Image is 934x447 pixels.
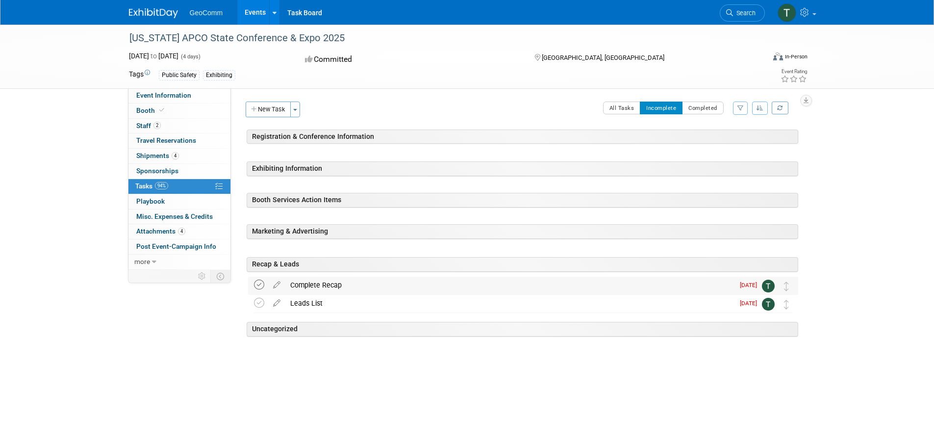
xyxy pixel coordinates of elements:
div: Complete Recap [285,277,734,293]
div: [US_STATE] APCO State Conference & Expo 2025 [126,29,750,47]
a: Playbook [128,194,230,209]
div: Event Format [707,51,808,66]
span: [DATE] [740,282,762,289]
span: 4 [178,228,185,235]
div: Committed [302,51,519,68]
span: to [149,52,158,60]
div: Recap & Leads [247,257,798,271]
td: Toggle Event Tabs [210,270,230,283]
span: Search [733,9,756,17]
td: Tags [129,69,150,80]
a: Search [720,4,765,22]
a: Attachments4 [128,224,230,239]
span: Event Information [136,91,191,99]
a: Tasks94% [128,179,230,194]
i: Booth reservation complete [159,107,164,113]
a: Event Information [128,88,230,103]
span: 2 [153,122,161,129]
button: Incomplete [640,102,682,114]
div: Leads List [285,295,734,312]
a: Staff2 [128,119,230,133]
a: Travel Reservations [128,133,230,148]
button: New Task [246,102,291,117]
img: Tyler Gross [778,3,796,22]
td: Personalize Event Tab Strip [194,270,211,283]
div: Booth Services Action Items [247,193,798,207]
div: Exhibiting Information [247,161,798,176]
span: 94% [155,182,168,189]
span: 4 [172,152,179,159]
img: Tyler Gross [762,298,775,311]
a: edit [268,299,285,308]
a: more [128,255,230,269]
div: Public Safety [159,70,200,80]
a: Post Event-Campaign Info [128,239,230,254]
span: [DATE] [740,300,762,307]
a: edit [268,281,285,289]
span: Sponsorships [136,167,178,175]
a: Sponsorships [128,164,230,179]
div: Marketing & Advertising [247,224,798,238]
span: Tasks [135,182,168,190]
span: Booth [136,106,166,114]
span: Misc. Expenses & Credits [136,212,213,220]
img: ExhibitDay [129,8,178,18]
span: Travel Reservations [136,136,196,144]
span: [DATE] [DATE] [129,52,178,60]
a: Shipments4 [128,149,230,163]
span: (4 days) [180,53,201,60]
a: Refresh [772,102,788,114]
span: Attachments [136,227,185,235]
i: Move task [784,300,789,309]
span: Post Event-Campaign Info [136,242,216,250]
div: Registration & Conference Information [247,130,798,144]
button: Completed [682,102,724,114]
i: Move task [784,282,789,291]
div: Uncategorized [247,322,798,336]
span: more [134,258,150,265]
span: Staff [136,122,161,130]
a: Booth [128,104,230,118]
img: Format-Inperson.png [773,53,783,60]
span: GeoComm [190,9,223,17]
span: Playbook [136,197,165,205]
div: Event Rating [781,69,807,74]
a: Misc. Expenses & Credits [128,210,230,224]
button: All Tasks [603,102,641,114]
span: [GEOGRAPHIC_DATA], [GEOGRAPHIC_DATA] [542,54,664,61]
div: Exhibiting [203,70,235,80]
div: In-Person [784,53,808,60]
img: Tyler Gross [762,280,775,292]
span: Shipments [136,152,179,159]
